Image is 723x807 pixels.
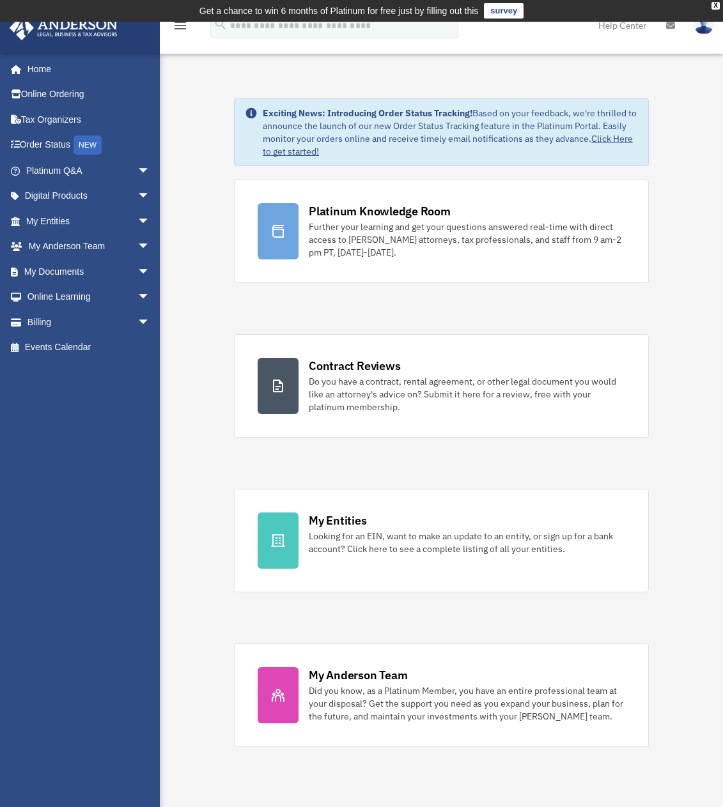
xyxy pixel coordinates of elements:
[137,208,163,234] span: arrow_drop_down
[309,220,625,259] div: Further your learning and get your questions answered real-time with direct access to [PERSON_NAM...
[263,133,633,157] a: Click Here to get started!
[9,335,169,360] a: Events Calendar
[309,203,451,219] div: Platinum Knowledge Room
[199,3,479,19] div: Get a chance to win 6 months of Platinum for free just by filling out this
[9,234,169,259] a: My Anderson Teamarrow_drop_down
[309,358,400,374] div: Contract Reviews
[309,512,366,528] div: My Entities
[309,667,407,683] div: My Anderson Team
[9,183,169,209] a: Digital Productsarrow_drop_down
[137,234,163,260] span: arrow_drop_down
[9,259,169,284] a: My Documentsarrow_drop_down
[9,107,169,132] a: Tax Organizers
[137,309,163,335] span: arrow_drop_down
[9,82,169,107] a: Online Ordering
[234,489,649,592] a: My Entities Looking for an EIN, want to make an update to an entity, or sign up for a bank accoun...
[137,259,163,285] span: arrow_drop_down
[6,15,121,40] img: Anderson Advisors Platinum Portal
[9,132,169,158] a: Order StatusNEW
[711,2,720,10] div: close
[9,309,169,335] a: Billingarrow_drop_down
[214,17,228,31] i: search
[137,158,163,184] span: arrow_drop_down
[309,684,625,723] div: Did you know, as a Platinum Member, you have an entire professional team at your disposal? Get th...
[74,135,102,155] div: NEW
[9,158,169,183] a: Platinum Q&Aarrow_drop_down
[234,643,649,747] a: My Anderson Team Did you know, as a Platinum Member, you have an entire professional team at your...
[9,208,169,234] a: My Entitiesarrow_drop_down
[484,3,524,19] a: survey
[137,183,163,210] span: arrow_drop_down
[309,530,625,555] div: Looking for an EIN, want to make an update to an entity, or sign up for a bank account? Click her...
[234,334,649,438] a: Contract Reviews Do you have a contract, rental agreement, or other legal document you would like...
[234,180,649,283] a: Platinum Knowledge Room Further your learning and get your questions answered real-time with dire...
[173,18,188,33] i: menu
[309,375,625,413] div: Do you have a contract, rental agreement, or other legal document you would like an attorney's ad...
[9,284,169,310] a: Online Learningarrow_drop_down
[9,56,163,82] a: Home
[173,22,188,33] a: menu
[263,107,638,158] div: Based on your feedback, we're thrilled to announce the launch of our new Order Status Tracking fe...
[137,284,163,311] span: arrow_drop_down
[263,107,472,119] strong: Exciting News: Introducing Order Status Tracking!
